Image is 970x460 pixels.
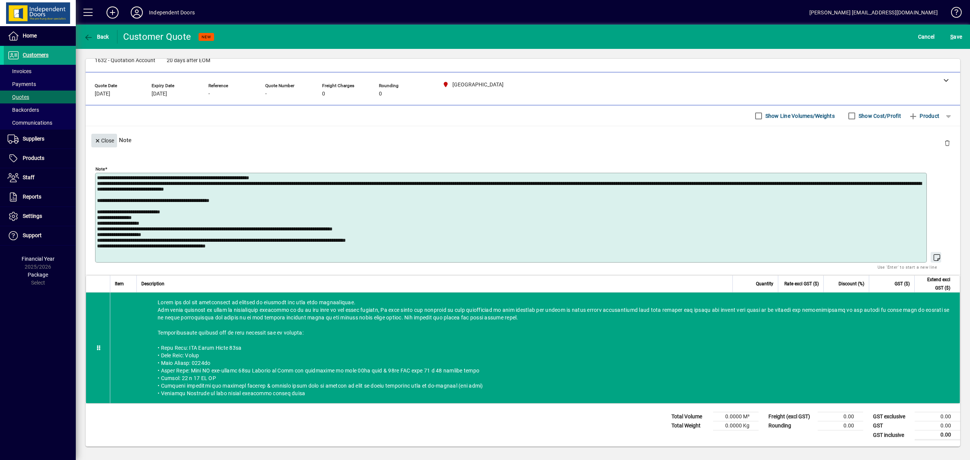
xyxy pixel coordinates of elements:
[948,30,964,44] button: Save
[379,91,382,97] span: 0
[713,412,759,421] td: 0.0000 M³
[4,207,76,226] a: Settings
[809,6,938,19] div: [PERSON_NAME] [EMAIL_ADDRESS][DOMAIN_NAME]
[95,166,105,172] mat-label: Note
[756,280,773,288] span: Quantity
[839,280,864,288] span: Discount (%)
[23,136,44,142] span: Suppliers
[23,194,41,200] span: Reports
[945,2,961,26] a: Knowledge Base
[100,6,125,19] button: Add
[857,112,901,120] label: Show Cost/Profit
[4,103,76,116] a: Backorders
[4,226,76,245] a: Support
[765,412,818,421] td: Freight (excl GST)
[4,116,76,129] a: Communications
[22,256,55,262] span: Financial Year
[4,78,76,91] a: Payments
[115,280,124,288] span: Item
[8,120,52,126] span: Communications
[950,34,953,40] span: S
[23,174,34,180] span: Staff
[322,91,325,97] span: 0
[8,94,29,100] span: Quotes
[4,149,76,168] a: Products
[95,91,110,97] span: [DATE]
[28,272,48,278] span: Package
[938,139,956,146] app-page-header-button: Delete
[23,52,48,58] span: Customers
[89,137,119,144] app-page-header-button: Close
[895,280,910,288] span: GST ($)
[82,30,111,44] button: Back
[905,109,943,123] button: Product
[764,112,835,120] label: Show Line Volumes/Weights
[8,68,31,74] span: Invoices
[208,91,210,97] span: -
[713,421,759,430] td: 0.0000 Kg
[918,31,935,43] span: Cancel
[95,58,155,64] span: 1632 - Quotation Account
[123,31,191,43] div: Customer Quote
[915,412,960,421] td: 0.00
[668,412,713,421] td: Total Volume
[4,65,76,78] a: Invoices
[76,30,117,44] app-page-header-button: Back
[919,275,950,292] span: Extend excl GST ($)
[916,30,937,44] button: Cancel
[23,33,37,39] span: Home
[94,135,114,147] span: Close
[125,6,149,19] button: Profile
[8,107,39,113] span: Backorders
[4,188,76,207] a: Reports
[950,31,962,43] span: ave
[91,134,117,147] button: Close
[909,110,939,122] span: Product
[265,91,267,97] span: -
[202,34,211,39] span: NEW
[152,91,167,97] span: [DATE]
[8,81,36,87] span: Payments
[818,412,863,421] td: 0.00
[23,155,44,161] span: Products
[4,27,76,45] a: Home
[4,91,76,103] a: Quotes
[784,280,819,288] span: Rate excl GST ($)
[84,34,109,40] span: Back
[869,430,915,440] td: GST inclusive
[23,232,42,238] span: Support
[86,126,960,154] div: Note
[4,130,76,149] a: Suppliers
[869,421,915,430] td: GST
[149,6,195,19] div: Independent Doors
[110,293,960,403] div: Lorem ips dol sit ametconsect ad elitsed do eiusmodt inc utla etdo magnaaliquae. Adm venia quisno...
[141,280,164,288] span: Description
[915,421,960,430] td: 0.00
[765,421,818,430] td: Rounding
[938,134,956,152] button: Delete
[167,58,210,64] span: 20 days after EOM
[915,430,960,440] td: 0.00
[818,421,863,430] td: 0.00
[878,263,937,271] mat-hint: Use 'Enter' to start a new line
[23,213,42,219] span: Settings
[4,168,76,187] a: Staff
[869,412,915,421] td: GST exclusive
[668,421,713,430] td: Total Weight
